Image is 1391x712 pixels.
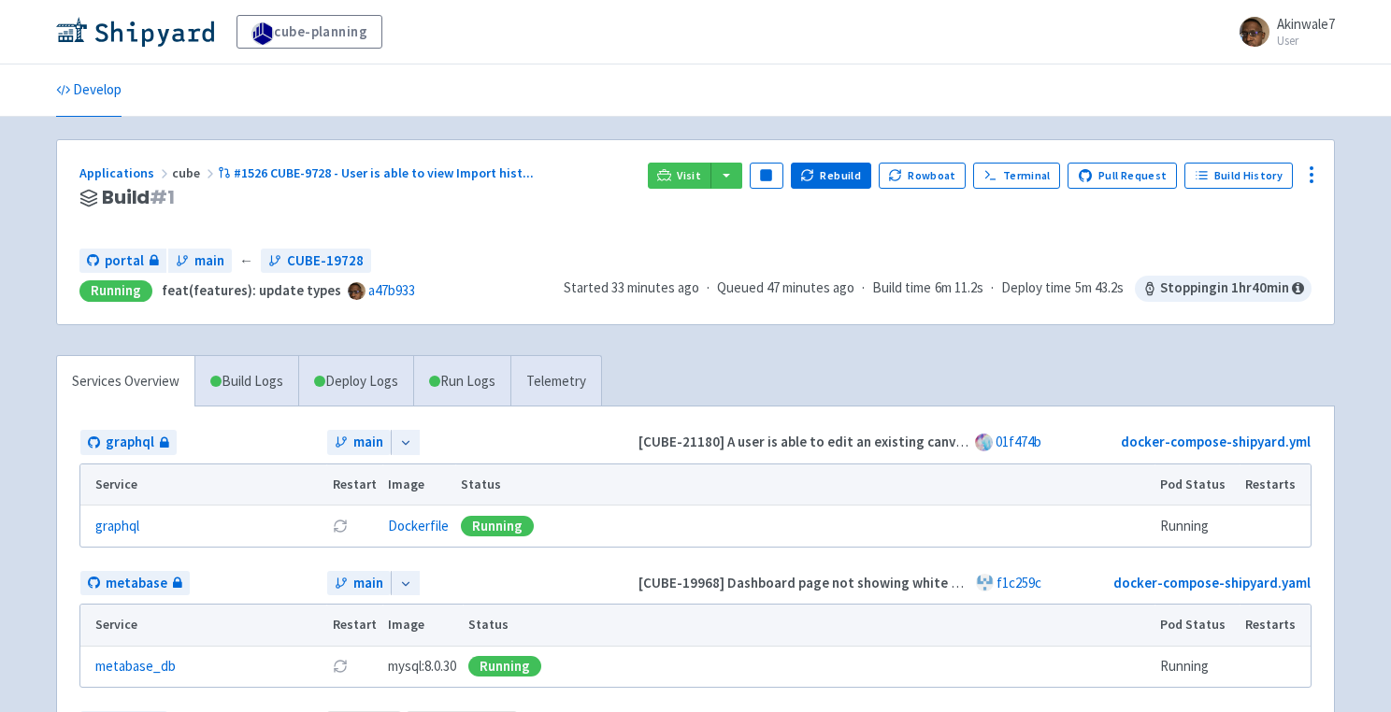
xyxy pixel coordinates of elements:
div: Running [468,656,541,676]
button: Restart pod [333,519,348,534]
span: Deploy time [1001,278,1071,299]
a: cube-planning [237,15,382,49]
div: · · · [564,276,1312,302]
a: main [327,571,391,596]
span: Akinwale7 [1277,15,1335,33]
a: Pull Request [1068,163,1177,189]
th: Restarts [1240,605,1311,646]
a: CUBE-19728 [261,249,371,274]
button: Restart pod [333,659,348,674]
a: Run Logs [413,356,510,407]
span: # 1 [150,184,175,210]
strong: [CUBE-19968] Dashboard page not showing white background (#83) [638,574,1061,591]
a: Applications [79,164,172,181]
a: Akinwale7 User [1228,17,1335,47]
th: Service [80,605,326,646]
span: main [353,573,383,594]
a: portal [79,249,166,274]
th: Status [463,605,1154,646]
time: 33 minutes ago [611,278,699,296]
div: Running [461,516,534,536]
strong: [CUBE-21180] A user is able to edit an existing canvas (#370) [638,433,1012,450]
span: metabase [106,573,167,594]
span: 5m 43.2s [1075,278,1124,299]
span: #1526 CUBE-9728 - User is able to view Import hist ... [234,164,534,181]
a: Services Overview [57,356,194,407]
span: cube [172,164,218,181]
button: Pause [750,163,783,189]
th: Image [382,605,463,646]
a: Build History [1184,163,1293,189]
th: Restart [326,464,382,506]
span: mysql:8.0.30 [388,656,456,677]
span: main [353,432,383,453]
a: Develop [56,64,122,117]
span: main [194,250,224,272]
span: portal [105,250,144,272]
a: #1526 CUBE-9728 - User is able to view Import hist... [218,164,537,181]
a: Deploy Logs [298,356,413,407]
button: Rowboat [879,163,967,189]
a: a47b933 [368,281,415,299]
a: Dockerfile [388,517,449,534]
a: main [168,249,232,274]
span: CUBE-19728 [287,250,364,272]
a: f1c259c [997,574,1041,591]
span: Started [564,278,699,296]
th: Pod Status [1154,605,1240,646]
a: Visit [648,163,711,189]
span: Visit [677,168,701,183]
time: 47 minutes ago [767,278,854,296]
a: docker-compose-shipyard.yaml [1113,574,1311,591]
a: Telemetry [510,356,601,407]
th: Pod Status [1154,464,1240,506]
button: Rebuild [791,163,871,189]
span: Stopping in 1 hr 40 min [1135,276,1312,302]
td: Running [1154,506,1240,547]
a: 01f474b [996,433,1041,450]
span: Build [102,187,175,208]
th: Restarts [1240,464,1311,506]
strong: feat(features): update types [162,281,341,299]
span: Queued [717,278,854,296]
a: metabase_db [95,656,176,677]
div: Running [79,280,152,302]
a: graphql [80,430,177,455]
th: Service [80,464,326,506]
a: graphql [95,516,139,537]
th: Restart [326,605,382,646]
a: main [327,430,391,455]
small: User [1277,35,1335,47]
a: Terminal [973,163,1060,189]
th: Status [455,464,1154,506]
span: 6m 11.2s [935,278,983,299]
span: graphql [106,432,154,453]
span: ← [239,250,253,272]
th: Image [382,464,455,506]
a: Build Logs [195,356,298,407]
a: docker-compose-shipyard.yml [1121,433,1311,450]
img: Shipyard logo [56,17,214,47]
span: Build time [872,278,931,299]
a: metabase [80,571,190,596]
td: Running [1154,646,1240,687]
